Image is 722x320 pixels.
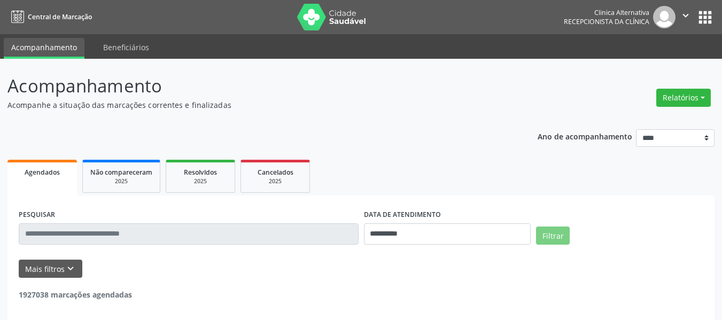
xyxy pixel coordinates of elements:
button:  [676,6,696,28]
strong: 1927038 marcações agendadas [19,290,132,300]
i: keyboard_arrow_down [65,263,76,275]
p: Acompanhe a situação das marcações correntes e finalizadas [7,99,502,111]
button: Relatórios [656,89,711,107]
img: img [653,6,676,28]
span: Resolvidos [184,168,217,177]
label: PESQUISAR [19,207,55,223]
div: Clinica Alternativa [564,8,649,17]
div: 2025 [90,177,152,185]
button: Filtrar [536,227,570,245]
button: Mais filtroskeyboard_arrow_down [19,260,82,278]
p: Acompanhamento [7,73,502,99]
span: Central de Marcação [28,12,92,21]
a: Central de Marcação [7,8,92,26]
span: Agendados [25,168,60,177]
label: DATA DE ATENDIMENTO [364,207,441,223]
a: Acompanhamento [4,38,84,59]
span: Não compareceram [90,168,152,177]
span: Recepcionista da clínica [564,17,649,26]
div: 2025 [174,177,227,185]
button: apps [696,8,715,27]
span: Cancelados [258,168,293,177]
a: Beneficiários [96,38,157,57]
p: Ano de acompanhamento [538,129,632,143]
div: 2025 [249,177,302,185]
i:  [680,10,692,21]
